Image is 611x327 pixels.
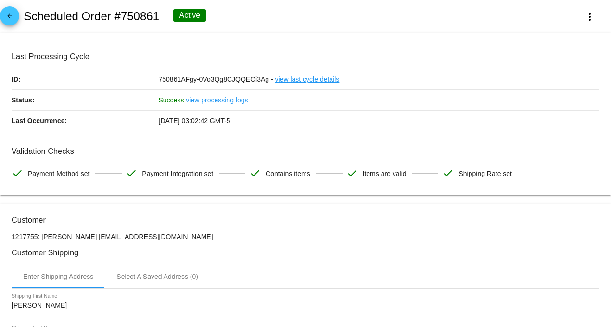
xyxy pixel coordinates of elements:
h3: Validation Checks [12,147,599,156]
h3: Customer [12,215,599,225]
mat-icon: check [249,167,261,179]
a: view last cycle details [275,69,340,89]
p: 1217755: [PERSON_NAME] [EMAIL_ADDRESS][DOMAIN_NAME] [12,233,599,240]
mat-icon: more_vert [584,11,596,23]
p: Last Occurrence: [12,111,159,131]
mat-icon: check [12,167,23,179]
mat-icon: check [126,167,137,179]
mat-icon: check [442,167,454,179]
p: ID: [12,69,159,89]
mat-icon: arrow_back [4,13,15,24]
span: Items are valid [363,163,407,184]
span: Payment Integration set [142,163,213,184]
div: Active [173,9,206,22]
div: Select A Saved Address (0) [116,273,198,280]
span: [DATE] 03:02:42 GMT-5 [159,117,230,125]
div: Enter Shipping Address [23,273,93,280]
p: Status: [12,90,159,110]
span: Payment Method set [28,163,89,184]
input: Shipping First Name [12,302,98,310]
h3: Last Processing Cycle [12,52,599,61]
span: 750861AFgy-0Vo3Qg8CJQQEOi3Ag - [159,75,273,83]
mat-icon: check [346,167,358,179]
span: Success [159,96,184,104]
h2: Scheduled Order #750861 [24,10,159,23]
span: Shipping Rate set [458,163,512,184]
h3: Customer Shipping [12,248,599,257]
span: Contains items [266,163,310,184]
a: view processing logs [186,90,248,110]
